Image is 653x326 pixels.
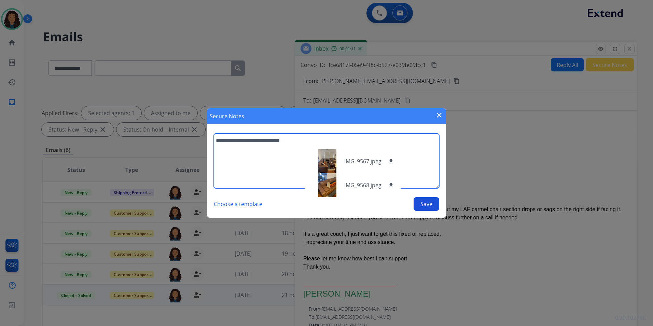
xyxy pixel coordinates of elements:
[388,158,394,164] mat-icon: download
[388,182,394,188] mat-icon: download
[414,197,439,211] button: Save
[210,112,244,120] h1: Secure Notes
[214,197,262,211] button: Choose a template
[615,314,646,322] p: 0.20.1027RC
[344,157,381,165] p: IMG_9567.jpeg
[435,111,443,119] mat-icon: close
[344,181,381,189] p: IMG_9568.jpeg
